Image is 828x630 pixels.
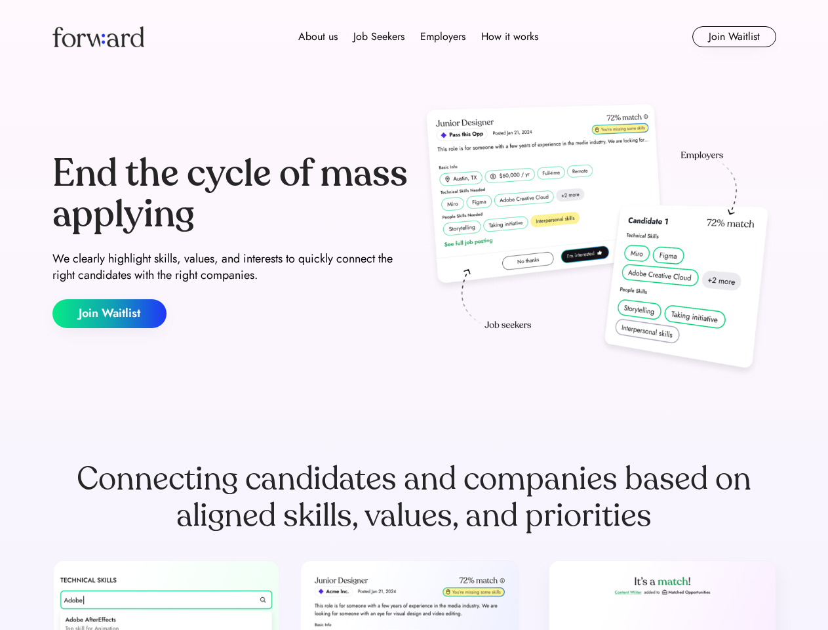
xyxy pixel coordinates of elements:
div: Job Seekers [353,29,404,45]
div: End the cycle of mass applying [52,154,409,234]
button: Join Waitlist [692,26,776,47]
div: Connecting candidates and companies based on aligned skills, values, and priorities [52,461,776,534]
div: How it works [481,29,538,45]
img: Forward logo [52,26,144,47]
div: Employers [420,29,465,45]
img: hero-image.png [420,100,776,382]
div: We clearly highlight skills, values, and interests to quickly connect the right candidates with t... [52,251,409,283]
button: Join Waitlist [52,299,167,328]
div: About us [298,29,338,45]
